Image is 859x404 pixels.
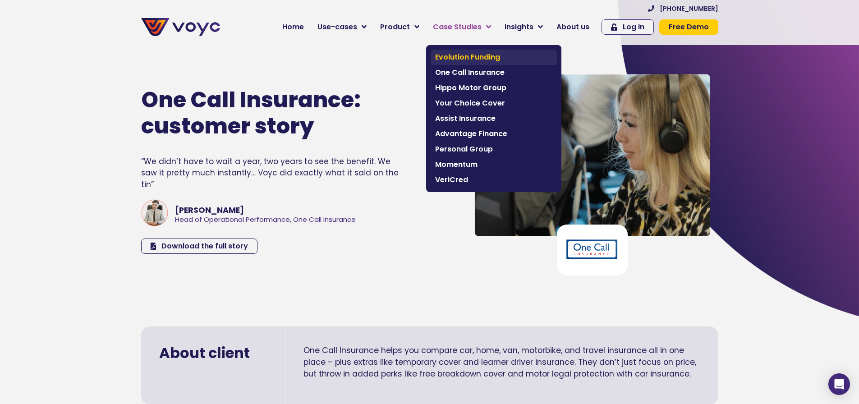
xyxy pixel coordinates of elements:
a: Log In [602,19,654,35]
span: VeriCred [435,174,552,185]
a: Use-cases [311,18,373,36]
a: Personal Group [431,142,557,157]
span: Use-cases [317,22,357,32]
span: One Call Insurance [435,67,552,78]
span: Momentum [435,159,552,170]
span: About us [556,22,589,32]
a: Case Studies [426,18,498,36]
img: voyc-full-logo [141,18,220,36]
a: Assist Insurance [431,111,557,126]
a: [PHONE_NUMBER] [648,5,718,12]
span: Hippo Motor Group [435,83,552,93]
a: About us [550,18,596,36]
a: Hippo Motor Group [431,80,557,96]
span: Product [380,22,410,32]
a: Download the full story [141,239,257,254]
div: “We didn’t have to wait a year, two years to see the benefit. We saw it pretty much instantly… Vo... [141,156,399,191]
a: Home [276,18,311,36]
span: Advantage Finance [435,129,552,139]
a: One Call Insurance [431,65,557,80]
h1: One Call Insurance: customer story [141,87,384,139]
a: Momentum [431,157,557,172]
span: Case Studies [433,22,482,32]
h2: About client [159,344,267,362]
a: Product [373,18,426,36]
span: Your Choice Cover [435,98,552,109]
a: Insights [498,18,550,36]
a: Advantage Finance [431,126,557,142]
a: Free Demo [659,19,718,35]
div: [PERSON_NAME] [175,204,356,216]
div: Open Intercom Messenger [828,373,850,395]
span: Evolution Funding [435,52,552,63]
span: [PHONE_NUMBER] [660,5,718,12]
span: Insights [505,22,533,32]
div: Head of Operational Performance, One Call Insurance [175,216,356,223]
span: Download the full story [161,243,248,250]
p: One Call Insurance helps you compare car, home, van, motorbike, and travel insurance all in one p... [303,344,700,380]
span: Personal Group [435,144,552,155]
a: Your Choice Cover [431,96,557,111]
span: Free Demo [669,23,709,31]
span: Home [282,22,304,32]
a: VeriCred [431,172,557,188]
span: Assist Insurance [435,113,552,124]
a: Evolution Funding [431,50,557,65]
span: Log In [623,23,644,31]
